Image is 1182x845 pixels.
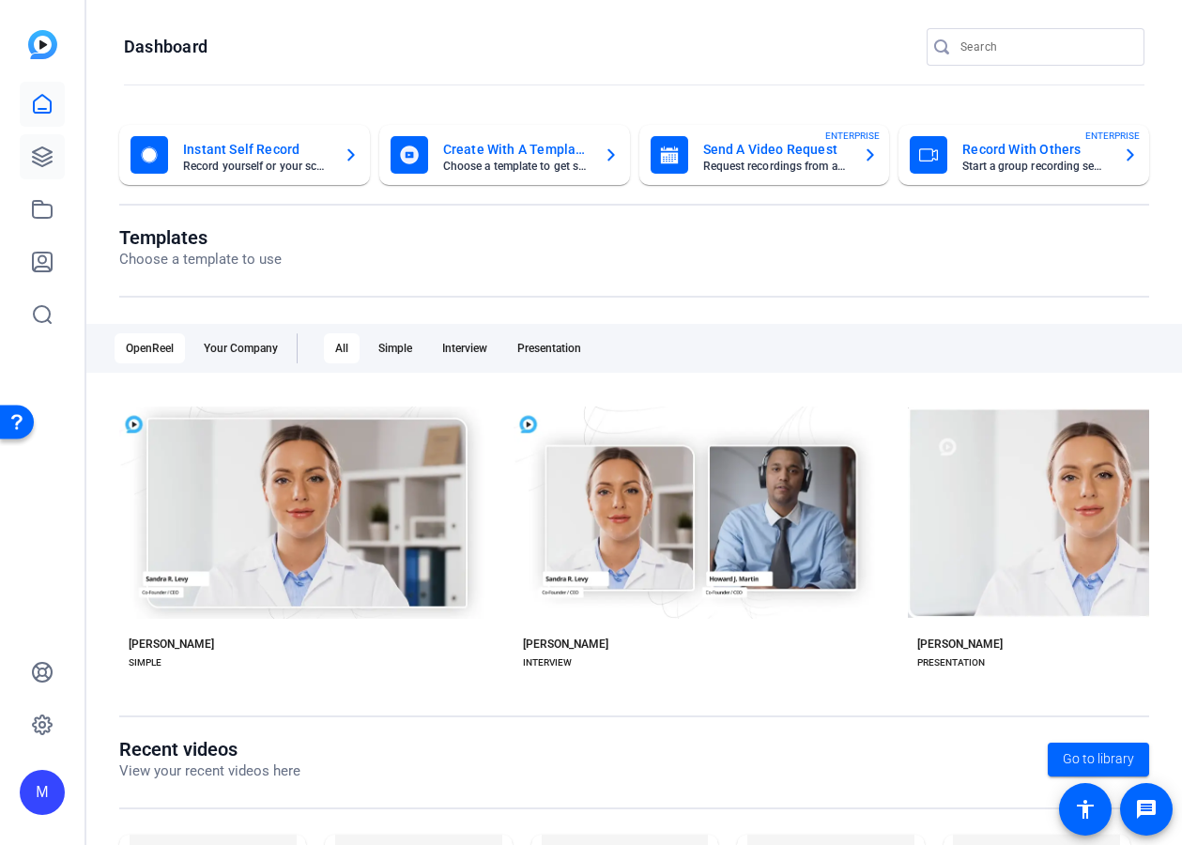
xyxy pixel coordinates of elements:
span: ENTERPRISE [1085,129,1140,143]
h1: Recent videos [119,738,300,760]
mat-card-title: Create With A Template [443,138,589,161]
mat-card-title: Record With Others [962,138,1108,161]
button: Instant Self RecordRecord yourself or your screen [119,125,370,185]
button: Send A Video RequestRequest recordings from anyone, anywhereENTERPRISE [639,125,890,185]
p: View your recent videos here [119,760,300,782]
mat-card-title: Send A Video Request [703,138,849,161]
div: PRESENTATION [917,655,985,670]
div: Presentation [506,333,592,363]
p: Choose a template to use [119,249,282,270]
h1: Templates [119,226,282,249]
mat-card-subtitle: Request recordings from anyone, anywhere [703,161,849,172]
input: Search [960,36,1129,58]
div: SIMPLE [129,655,161,670]
button: Record With OthersStart a group recording sessionENTERPRISE [898,125,1149,185]
mat-icon: message [1135,798,1158,821]
mat-card-subtitle: Choose a template to get started [443,161,589,172]
div: Interview [431,333,499,363]
mat-icon: accessibility [1074,798,1097,821]
div: Simple [367,333,423,363]
div: [PERSON_NAME] [523,637,608,652]
mat-card-title: Instant Self Record [183,138,329,161]
img: blue-gradient.svg [28,30,57,59]
mat-card-subtitle: Start a group recording session [962,161,1108,172]
div: OpenReel [115,333,185,363]
button: Create With A TemplateChoose a template to get started [379,125,630,185]
div: [PERSON_NAME] [917,637,1003,652]
span: Go to library [1063,749,1134,769]
div: All [324,333,360,363]
a: Go to library [1048,743,1149,776]
span: ENTERPRISE [825,129,880,143]
div: [PERSON_NAME] [129,637,214,652]
div: Your Company [192,333,289,363]
div: M [20,770,65,815]
h1: Dashboard [124,36,207,58]
div: INTERVIEW [523,655,572,670]
mat-card-subtitle: Record yourself or your screen [183,161,329,172]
